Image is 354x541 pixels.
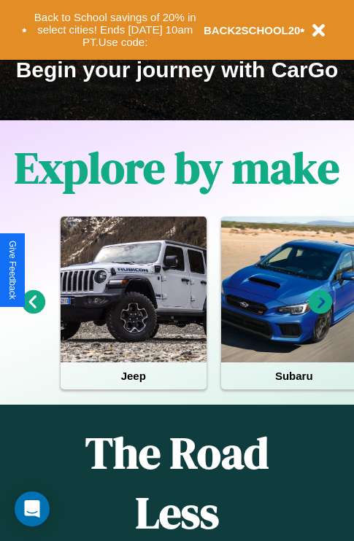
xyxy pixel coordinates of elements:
div: Open Intercom Messenger [15,491,50,526]
button: Back to School savings of 20% in select cities! Ends [DATE] 10am PT.Use code: [27,7,204,52]
h1: Explore by make [15,138,339,198]
div: Give Feedback [7,241,18,300]
b: BACK2SCHOOL20 [204,24,301,36]
h4: Jeep [61,362,207,389]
